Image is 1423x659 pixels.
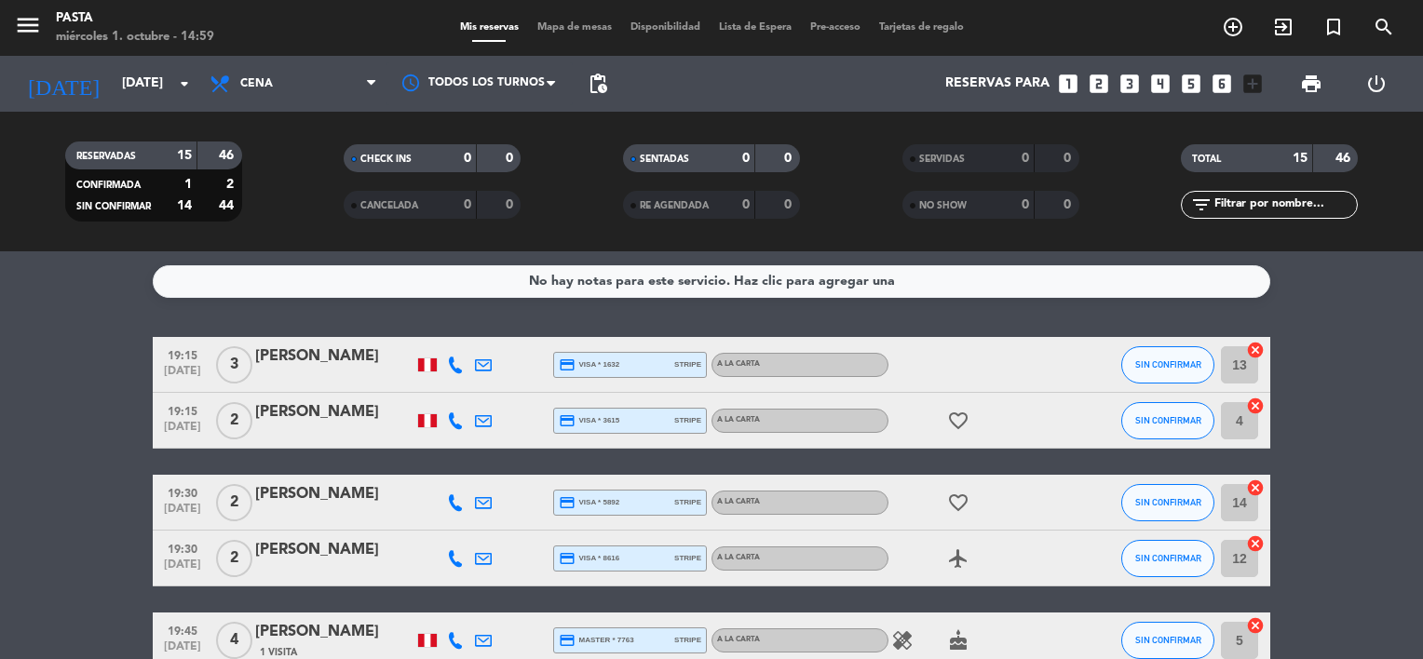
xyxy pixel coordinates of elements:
strong: 0 [506,198,517,211]
strong: 14 [177,199,192,212]
span: stripe [674,358,701,370]
span: RE AGENDADA [640,201,709,210]
i: power_settings_new [1365,73,1388,95]
button: SIN CONFIRMAR [1121,484,1214,521]
div: No hay notas para este servicio. Haz clic para agregar una [529,271,895,292]
div: LOG OUT [1344,56,1409,112]
i: credit_card [559,356,576,373]
span: [DATE] [159,421,206,442]
i: credit_card [559,412,576,429]
span: SIN CONFIRMAR [1135,359,1201,370]
i: credit_card [559,494,576,511]
span: TOTAL [1192,155,1221,164]
i: cancel [1246,616,1265,635]
button: SIN CONFIRMAR [1121,402,1214,439]
span: visa * 5892 [559,494,619,511]
span: Disponibilidad [621,22,710,33]
span: 19:45 [159,619,206,640]
span: Lista de Espera [710,22,801,33]
span: [DATE] [159,365,206,386]
div: [PERSON_NAME] [255,620,413,644]
span: SENTADAS [640,155,689,164]
strong: 46 [219,149,237,162]
span: A la carta [717,416,760,424]
strong: 0 [1022,198,1029,211]
i: looks_5 [1179,72,1203,96]
span: A la carta [717,360,760,368]
strong: 0 [1064,152,1075,165]
span: [DATE] [159,558,206,580]
strong: 0 [464,198,471,211]
button: SIN CONFIRMAR [1121,346,1214,383]
i: favorite_border [947,410,969,432]
div: [PERSON_NAME] [255,344,413,369]
i: looks_3 [1118,72,1142,96]
strong: 0 [742,152,750,165]
span: SIN CONFIRMAR [1135,553,1201,563]
input: Filtrar por nombre... [1213,195,1357,215]
button: SIN CONFIRMAR [1121,622,1214,659]
i: credit_card [559,632,576,649]
i: filter_list [1190,194,1213,216]
strong: 2 [226,178,237,191]
i: cancel [1246,397,1265,415]
span: A la carta [717,554,760,561]
span: SIN CONFIRMAR [76,202,151,211]
span: Pre-acceso [801,22,870,33]
strong: 0 [784,152,795,165]
span: 2 [216,402,252,439]
i: cancel [1246,534,1265,553]
span: master * 7763 [559,632,634,649]
strong: 15 [177,149,192,162]
span: Reservas para [945,76,1050,91]
span: SIN CONFIRMAR [1135,497,1201,507]
i: looks_6 [1210,72,1234,96]
div: miércoles 1. octubre - 14:59 [56,28,214,47]
span: 3 [216,346,252,383]
span: A la carta [717,636,760,643]
span: 19:30 [159,537,206,558]
i: arrow_drop_down [173,73,196,95]
span: stripe [674,634,701,646]
strong: 0 [464,152,471,165]
span: pending_actions [587,73,609,95]
strong: 44 [219,199,237,212]
span: CANCELADA [360,201,418,210]
strong: 0 [742,198,750,211]
span: RESERVADAS [76,152,136,161]
span: SERVIDAS [919,155,965,164]
span: CONFIRMADA [76,181,141,190]
div: [PERSON_NAME] [255,482,413,506]
span: Tarjetas de regalo [870,22,973,33]
strong: 0 [1064,198,1075,211]
strong: 1 [184,178,192,191]
i: healing [891,629,914,652]
i: menu [14,11,42,39]
span: Mis reservas [451,22,528,33]
i: airplanemode_active [947,547,969,570]
span: SIN CONFIRMAR [1135,415,1201,425]
i: search [1373,16,1395,38]
span: 19:15 [159,343,206,365]
span: CHECK INS [360,155,412,164]
span: print [1300,73,1322,95]
div: Pasta [56,9,214,28]
strong: 0 [784,198,795,211]
i: exit_to_app [1272,16,1294,38]
span: 2 [216,540,252,577]
span: visa * 3615 [559,412,619,429]
button: SIN CONFIRMAR [1121,540,1214,577]
span: 2 [216,484,252,521]
strong: 15 [1293,152,1308,165]
span: A la carta [717,498,760,505]
span: stripe [674,414,701,426]
span: stripe [674,552,701,564]
span: SIN CONFIRMAR [1135,635,1201,645]
button: menu [14,11,42,46]
i: credit_card [559,550,576,567]
span: visa * 8616 [559,550,619,567]
i: looks_two [1087,72,1111,96]
i: looks_one [1056,72,1080,96]
span: Mapa de mesas [528,22,621,33]
span: 4 [216,622,252,659]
